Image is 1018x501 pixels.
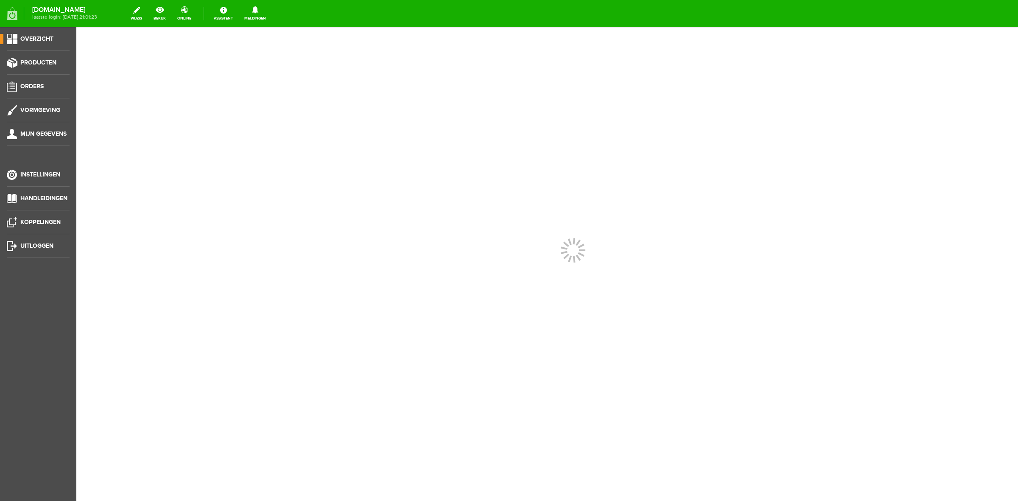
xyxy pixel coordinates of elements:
a: Assistent [209,4,238,23]
span: Vormgeving [20,106,60,114]
span: Overzicht [20,35,53,42]
span: Instellingen [20,171,60,178]
span: Mijn gegevens [20,130,67,137]
span: laatste login: [DATE] 21:01:23 [32,15,97,20]
span: Uitloggen [20,242,53,249]
strong: [DOMAIN_NAME] [32,8,97,12]
span: Orders [20,83,44,90]
a: bekijk [148,4,171,23]
span: Handleidingen [20,195,67,202]
span: Koppelingen [20,218,61,226]
span: Producten [20,59,56,66]
a: online [172,4,196,23]
a: Meldingen [239,4,271,23]
a: wijzig [126,4,147,23]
